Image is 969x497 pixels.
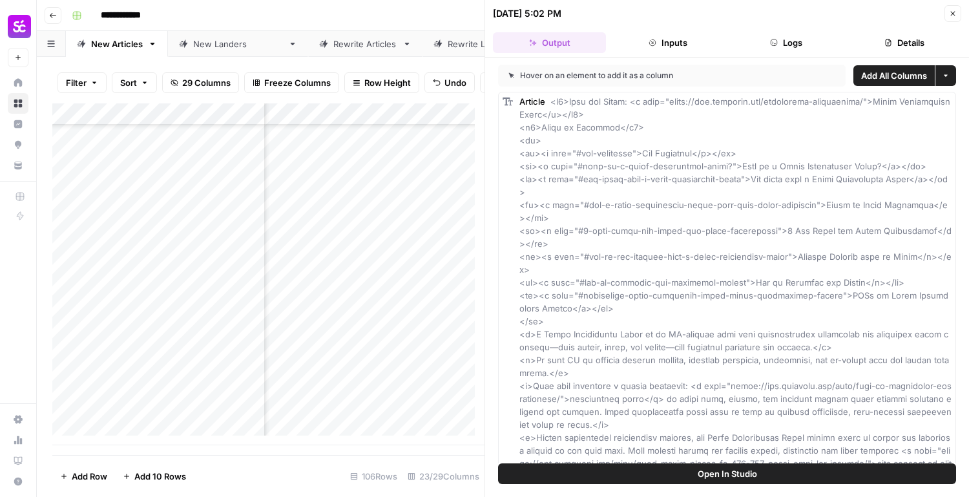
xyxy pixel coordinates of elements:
a: Learning Hub [8,450,28,471]
span: Sort [120,76,137,89]
div: 23/29 Columns [402,466,484,487]
button: Sort [112,72,157,93]
div: New [PERSON_NAME] [193,37,283,50]
a: Settings [8,409,28,430]
div: New Articles [91,37,143,50]
span: Open In Studio [698,467,757,480]
a: Opportunities [8,134,28,155]
button: Open In Studio [498,463,956,484]
a: Insights [8,114,28,134]
div: [DATE] 5:02 PM [493,7,561,20]
button: Details [848,32,961,53]
button: Workspace: Smartcat [8,10,28,43]
button: Undo [424,72,475,93]
span: Article [519,96,545,107]
button: Inputs [611,32,724,53]
span: Filter [66,76,87,89]
a: Rewrite [PERSON_NAME] [422,31,575,57]
img: Smartcat Logo [8,15,31,38]
span: Undo [444,76,466,89]
a: Your Data [8,155,28,176]
div: 106 Rows [345,466,402,487]
a: Rewrite Articles [308,31,422,57]
a: Browse [8,93,28,114]
a: New Articles [66,31,168,57]
button: Add Row [52,466,115,487]
a: Home [8,72,28,93]
div: Rewrite Articles [333,37,397,50]
span: Add Row [72,470,107,483]
button: Filter [57,72,107,93]
div: Rewrite [PERSON_NAME] [448,37,550,50]
a: Usage [8,430,28,450]
button: Freeze Columns [244,72,339,93]
span: Add 10 Rows [134,470,186,483]
button: Row Height [344,72,419,93]
span: Freeze Columns [264,76,331,89]
span: 29 Columns [182,76,231,89]
button: Add 10 Rows [115,466,194,487]
button: Help + Support [8,471,28,492]
a: New [PERSON_NAME] [168,31,308,57]
button: Add All Columns [853,65,935,86]
span: Row Height [364,76,411,89]
button: 29 Columns [162,72,239,93]
button: Output [493,32,606,53]
span: Add All Columns [861,69,927,82]
button: Logs [730,32,843,53]
div: Hover on an element to add it as a column [508,70,755,81]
